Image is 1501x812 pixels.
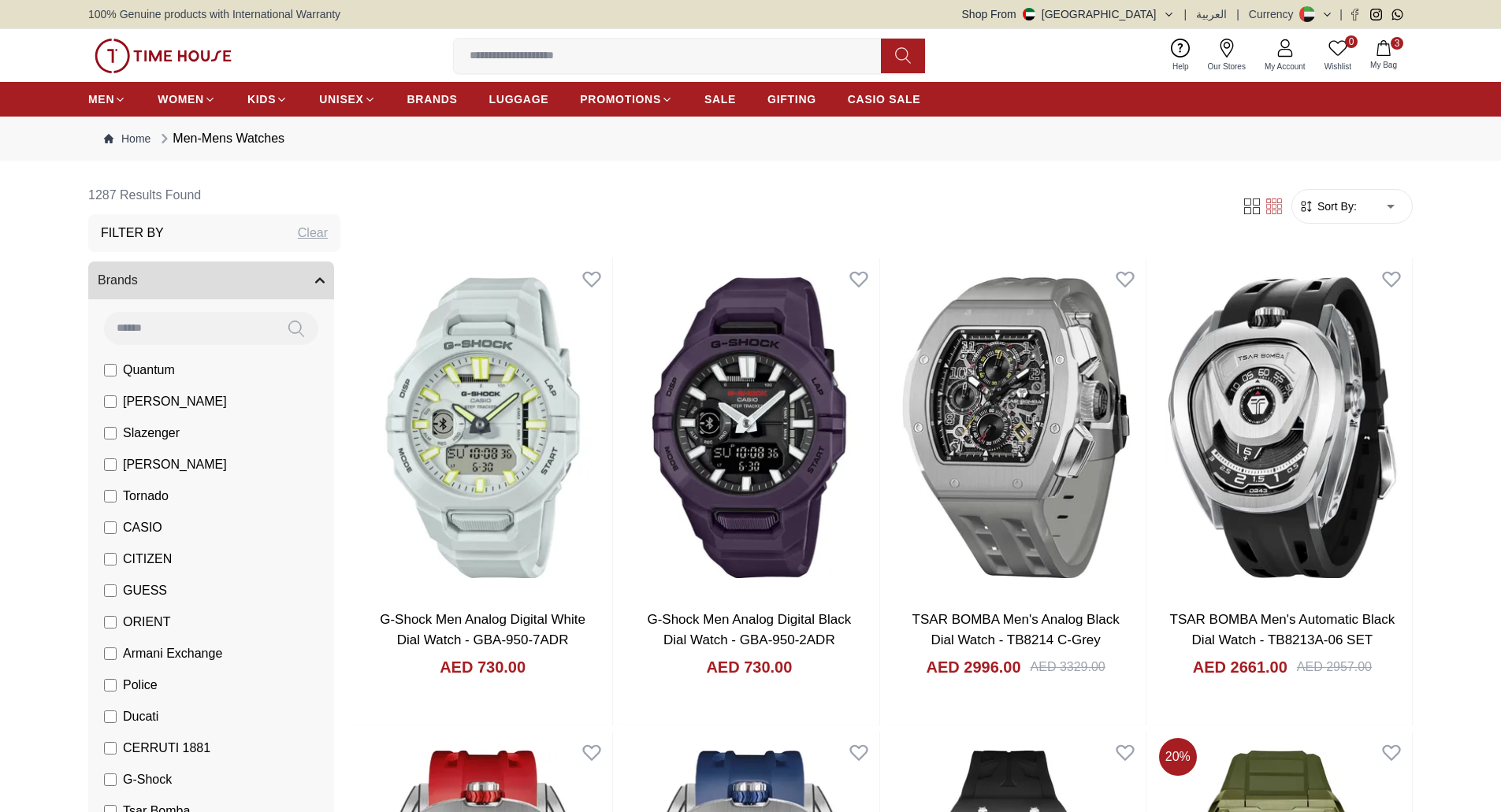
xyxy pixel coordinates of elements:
[104,521,117,534] input: CASIO
[647,612,851,647] a: G-Shock Men Analog Digital Black Dial Watch - GBA-950-2ADR
[1370,9,1382,20] a: Instagram
[88,85,126,113] a: MEN
[1196,6,1227,22] button: العربية
[104,773,117,786] input: G-Shock
[1391,9,1403,20] a: Whatsapp
[767,91,816,107] span: GIFTING
[848,91,921,107] span: CASIO SALE
[619,258,879,597] img: G-Shock Men Analog Digital Black Dial Watch - GBA-950-2ADR
[704,85,736,113] a: SALE
[580,85,673,113] a: PROMOTIONS
[353,258,612,597] img: G-Shock Men Analog Digital White Dial Watch - GBA-950-7ADR
[1031,658,1105,677] div: AED 3329.00
[123,707,158,726] span: Ducati
[95,39,232,73] img: ...
[1163,35,1198,76] a: Help
[88,176,340,214] h6: 1287 Results Found
[104,395,117,408] input: [PERSON_NAME]
[88,261,334,299] button: Brands
[1315,35,1361,76] a: 0Wishlist
[123,676,158,695] span: Police
[1318,61,1358,72] span: Wishlist
[123,770,172,789] span: G-Shock
[104,647,117,660] input: Armani Exchange
[1184,6,1187,22] span: |
[298,224,328,243] div: Clear
[580,91,661,107] span: PROMOTIONS
[104,427,117,439] input: Slazenger
[104,584,117,597] input: GUESS
[440,656,526,678] h4: AED 730.00
[1193,656,1287,678] h4: AED 2661.00
[88,117,1413,161] nav: Breadcrumb
[706,656,792,678] h4: AED 730.00
[123,613,170,632] span: ORIENT
[1339,6,1343,22] span: |
[1345,35,1358,48] span: 0
[158,85,216,113] a: WOMEN
[926,656,1020,678] h4: AED 2996.00
[104,131,150,146] a: Home
[247,91,276,107] span: KIDS
[123,739,210,758] span: CERRUTI 1881
[319,91,363,107] span: UNISEX
[123,361,175,380] span: Quantum
[104,742,117,755] input: CERRUTI 1881
[767,85,816,113] a: GIFTING
[88,91,114,107] span: MEN
[886,258,1146,597] img: TSAR BOMBA Men's Analog Black Dial Watch - TB8214 C-Grey
[123,644,222,663] span: Armani Exchange
[1349,9,1361,20] a: Facebook
[1314,198,1357,214] span: Sort By:
[123,581,167,600] span: GUESS
[1299,198,1357,214] button: Sort By:
[104,364,117,376] input: Quantum
[1391,37,1403,50] span: 3
[157,129,284,148] div: Men-Mens Watches
[104,553,117,565] input: CITIZEN
[1236,6,1239,22] span: |
[104,490,117,502] input: Tornado
[88,6,340,22] span: 100% Genuine products with International Warranty
[123,424,180,443] span: Slazenger
[123,487,169,506] span: Tornado
[319,85,375,113] a: UNISEX
[123,518,162,537] span: CASIO
[1364,59,1403,71] span: My Bag
[123,392,227,411] span: [PERSON_NAME]
[912,612,1120,647] a: TSAR BOMBA Men's Analog Black Dial Watch - TB8214 C-Grey
[1202,61,1252,72] span: Our Stores
[247,85,288,113] a: KIDS
[104,616,117,628] input: ORIENT
[1198,35,1255,76] a: Our Stores
[104,679,117,691] input: Police
[489,91,549,107] span: LUGGAGE
[1297,658,1372,677] div: AED 2957.00
[1166,61,1195,72] span: Help
[380,612,585,647] a: G-Shock Men Analog Digital White Dial Watch - GBA-950-7ADR
[123,455,227,474] span: [PERSON_NAME]
[407,85,458,113] a: BRANDS
[158,91,204,107] span: WOMEN
[101,224,164,243] h3: Filter By
[1170,612,1395,647] a: TSAR BOMBA Men's Automatic Black Dial Watch - TB8213A-06 SET
[98,271,138,290] span: Brands
[1023,8,1035,20] img: United Arab Emirates
[104,710,117,723] input: Ducati
[1258,61,1312,72] span: My Account
[123,550,172,569] span: CITIZEN
[1153,258,1412,597] img: TSAR BOMBA Men's Automatic Black Dial Watch - TB8213A-06 SET
[1249,6,1300,22] div: Currency
[848,85,921,113] a: CASIO SALE
[407,91,458,107] span: BRANDS
[962,6,1175,22] button: Shop From[GEOGRAPHIC_DATA]
[104,458,117,471] input: [PERSON_NAME]
[1361,37,1406,74] button: 3My Bag
[1159,738,1197,776] span: 20 %
[489,85,549,113] a: LUGGAGE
